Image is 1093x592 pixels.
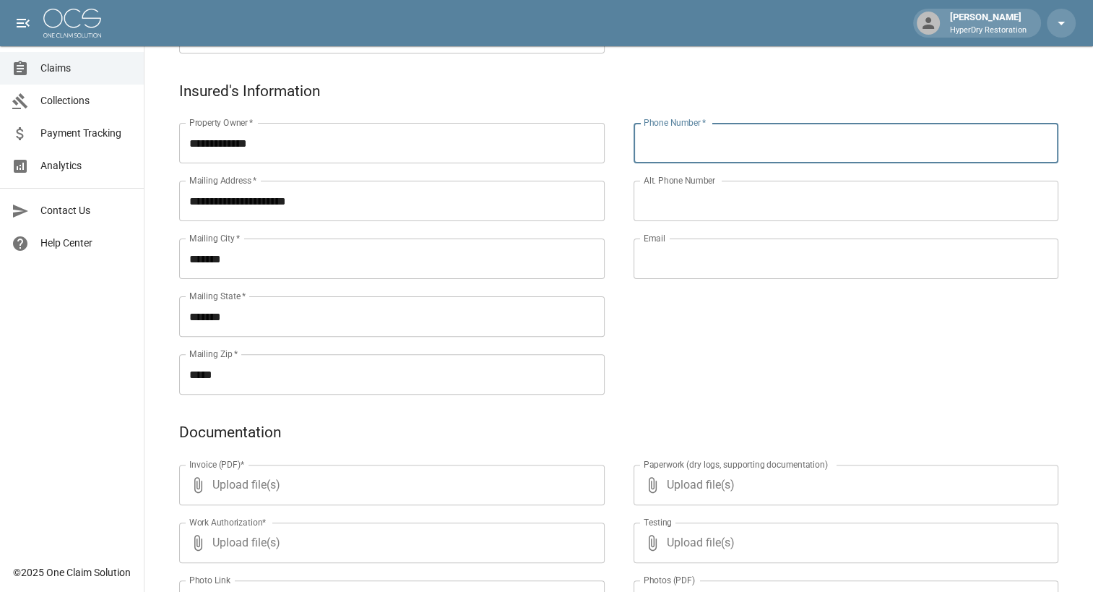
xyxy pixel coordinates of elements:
[189,516,267,528] label: Work Authorization*
[189,232,241,244] label: Mailing City
[644,174,715,186] label: Alt. Phone Number
[644,232,665,244] label: Email
[40,61,132,76] span: Claims
[667,465,1020,505] span: Upload file(s)
[644,458,828,471] label: Paperwork (dry logs, supporting documentation)
[944,10,1032,36] div: [PERSON_NAME]
[189,116,254,129] label: Property Owner
[644,574,695,586] label: Photos (PDF)
[667,523,1020,563] span: Upload file(s)
[40,236,132,251] span: Help Center
[644,516,672,528] label: Testing
[43,9,101,38] img: ocs-logo-white-transparent.png
[40,93,132,108] span: Collections
[189,574,230,586] label: Photo Link
[40,203,132,218] span: Contact Us
[212,465,566,505] span: Upload file(s)
[9,9,38,38] button: open drawer
[189,174,256,186] label: Mailing Address
[13,565,131,580] div: © 2025 One Claim Solution
[189,290,246,302] label: Mailing State
[950,25,1027,37] p: HyperDry Restoration
[212,523,566,563] span: Upload file(s)
[189,348,238,360] label: Mailing Zip
[189,458,245,471] label: Invoice (PDF)*
[644,116,706,129] label: Phone Number
[40,126,132,141] span: Payment Tracking
[40,158,132,173] span: Analytics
